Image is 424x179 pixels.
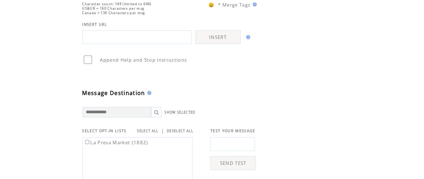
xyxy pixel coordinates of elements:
img: help.gif [244,35,250,39]
a: SHOW SELECTED [165,110,196,115]
span: | [161,128,164,134]
a: DESELECT ALL [167,129,193,133]
span: * Merge Tags [218,2,251,8]
span: Message Destination [82,89,145,97]
span: SELECT OPT-IN LISTS [82,128,127,133]
span: Append Help and Stop instructions [100,57,187,63]
span: Character count: 149 (limited to 640) [82,2,152,6]
span: INSERT URL [82,22,107,27]
input: La Presa Market (1882) [85,140,90,144]
a: INSERT [195,30,241,44]
span: Canada = 136 Characters per msg [82,11,145,15]
span: TEST YOUR MESSAGE [210,128,255,133]
label: La Presa Market (1882) [84,139,148,146]
img: help.gif [145,91,151,95]
span: 😀 [208,2,215,8]
a: SELECT ALL [137,129,159,133]
span: US&UK = 160 Characters per msg [82,6,145,11]
a: SEND TEST [210,156,256,170]
img: help.gif [251,2,257,7]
